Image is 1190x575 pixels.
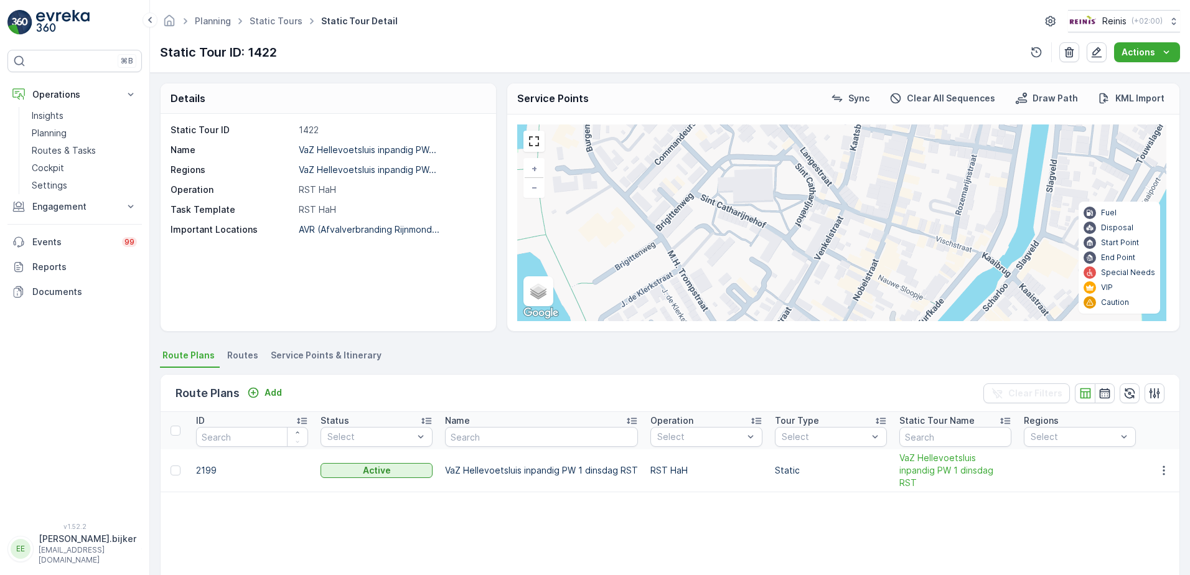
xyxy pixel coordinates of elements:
input: Search [899,427,1011,447]
p: Details [171,91,205,106]
a: Homepage [162,19,176,29]
p: Draw Path [1033,92,1078,105]
p: Regions [1024,414,1059,427]
p: ⌘B [121,56,133,66]
p: Insights [32,110,63,122]
p: Important Locations [171,223,294,236]
button: Sync [826,91,874,106]
p: ID [196,414,205,427]
p: Sync [848,92,869,105]
img: logo [7,10,32,35]
p: Select [1031,431,1117,443]
p: Name [171,144,294,156]
p: VaZ Hellevoetsluis inpandig PW... [299,164,436,175]
button: Active [321,463,433,478]
button: Clear All Sequences [884,91,1000,106]
img: Reinis-Logo-Vrijstaand_Tekengebied-1-copy2_aBO4n7j.png [1068,14,1097,28]
img: Google [520,305,561,321]
p: KML Import [1115,92,1164,105]
a: View Fullscreen [525,132,543,151]
p: Service Points [517,91,589,106]
span: Service Points & Itinerary [271,349,382,362]
p: Operation [171,184,294,196]
p: Select [782,431,868,443]
p: Active [363,464,391,477]
p: Static Tour ID: 1422 [160,43,277,62]
p: Route Plans [176,385,240,402]
p: VaZ Hellevoetsluis inpandig PW 1 dinsdag RST [445,464,638,477]
p: Special Needs [1101,268,1155,278]
p: Name [445,414,470,427]
p: Planning [32,127,67,139]
button: Add [242,385,287,400]
p: Select [327,431,413,443]
p: Engagement [32,200,117,213]
p: Static [775,464,887,477]
a: Static Tours [250,16,302,26]
p: Clear All Sequences [907,92,995,105]
a: Open this area in Google Maps (opens a new window) [520,305,561,321]
button: Operations [7,82,142,107]
a: Settings [27,177,142,194]
a: Insights [27,107,142,124]
button: KML Import [1093,91,1169,106]
p: Events [32,236,115,248]
a: Documents [7,279,142,304]
span: Static Tour Detail [319,15,400,27]
span: − [532,182,538,192]
p: End Point [1101,253,1135,263]
p: Reports [32,261,137,273]
p: ( +02:00 ) [1131,16,1163,26]
a: Events99 [7,230,142,255]
span: v 1.52.2 [7,523,142,530]
p: Documents [32,286,137,298]
a: Planning [27,124,142,142]
p: Cockpit [32,162,64,174]
span: Routes [227,349,258,362]
button: EE[PERSON_NAME].bijker[EMAIL_ADDRESS][DOMAIN_NAME] [7,533,142,565]
p: Static Tour Name [899,414,975,427]
button: Reinis(+02:00) [1068,10,1180,32]
p: Static Tour ID [171,124,294,136]
button: Draw Path [1010,91,1083,106]
p: Status [321,414,349,427]
a: Planning [195,16,231,26]
a: Routes & Tasks [27,142,142,159]
p: RST HaH [650,464,762,477]
p: [PERSON_NAME].bijker [39,533,136,545]
p: AVR (Afvalverbranding Rijnmond... [299,224,439,235]
p: Caution [1101,297,1129,307]
div: EE [11,539,30,559]
p: Operation [650,414,693,427]
p: Regions [171,164,294,176]
input: Search [445,427,638,447]
a: Cockpit [27,159,142,177]
p: Fuel [1101,208,1117,218]
p: VIP [1101,283,1113,292]
p: 2199 [196,464,308,477]
a: Zoom Out [525,178,543,197]
p: Routes & Tasks [32,144,96,157]
div: Toggle Row Selected [171,465,180,475]
p: Clear Filters [1008,387,1062,400]
input: Search [196,427,308,447]
p: RST HaH [299,184,483,196]
p: Start Point [1101,238,1139,248]
p: RST HaH [299,203,483,216]
span: Route Plans [162,349,215,362]
img: logo_light-DOdMpM7g.png [36,10,90,35]
p: Select [657,431,743,443]
p: 99 [124,237,134,247]
p: [EMAIL_ADDRESS][DOMAIN_NAME] [39,545,136,565]
a: Zoom In [525,159,543,178]
p: 1422 [299,124,483,136]
p: Disposal [1101,223,1133,233]
p: Add [265,386,282,399]
button: Engagement [7,194,142,219]
a: Reports [7,255,142,279]
p: Settings [32,179,67,192]
button: Actions [1114,42,1180,62]
a: VaZ Hellevoetsluis inpandig PW 1 dinsdag RST [899,452,1011,489]
p: Actions [1122,46,1155,58]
